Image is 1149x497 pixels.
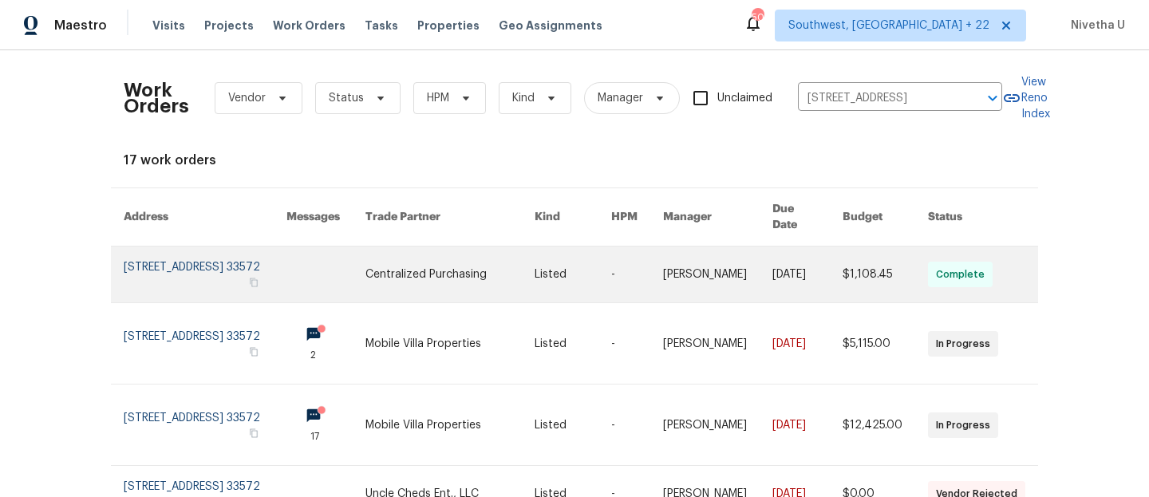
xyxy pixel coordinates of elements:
[717,90,772,107] span: Unclaimed
[365,20,398,31] span: Tasks
[522,188,598,247] th: Kind
[417,18,480,34] span: Properties
[598,303,650,385] td: -
[329,90,364,106] span: Status
[247,426,261,440] button: Copy Address
[247,345,261,359] button: Copy Address
[204,18,254,34] span: Projects
[499,18,602,34] span: Geo Assignments
[798,86,958,111] input: Enter in an address
[427,90,449,106] span: HPM
[598,247,650,303] td: -
[124,152,1025,168] div: 17 work orders
[915,188,1038,247] th: Status
[353,303,522,385] td: Mobile Villa Properties
[1064,18,1125,34] span: Nivetha U
[353,188,522,247] th: Trade Partner
[760,188,830,247] th: Due Date
[788,18,989,34] span: Southwest, [GEOGRAPHIC_DATA] + 22
[111,188,274,247] th: Address
[353,247,522,303] td: Centralized Purchasing
[522,303,598,385] td: Listed
[124,82,189,114] h2: Work Orders
[598,385,650,466] td: -
[512,90,535,106] span: Kind
[1002,74,1050,122] a: View Reno Index
[274,188,353,247] th: Messages
[752,10,763,26] div: 503
[152,18,185,34] span: Visits
[650,385,760,466] td: [PERSON_NAME]
[981,87,1004,109] button: Open
[650,247,760,303] td: [PERSON_NAME]
[54,18,107,34] span: Maestro
[522,247,598,303] td: Listed
[650,303,760,385] td: [PERSON_NAME]
[247,275,261,290] button: Copy Address
[228,90,266,106] span: Vendor
[273,18,345,34] span: Work Orders
[830,188,915,247] th: Budget
[522,385,598,466] td: Listed
[353,385,522,466] td: Mobile Villa Properties
[598,188,650,247] th: HPM
[598,90,643,106] span: Manager
[650,188,760,247] th: Manager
